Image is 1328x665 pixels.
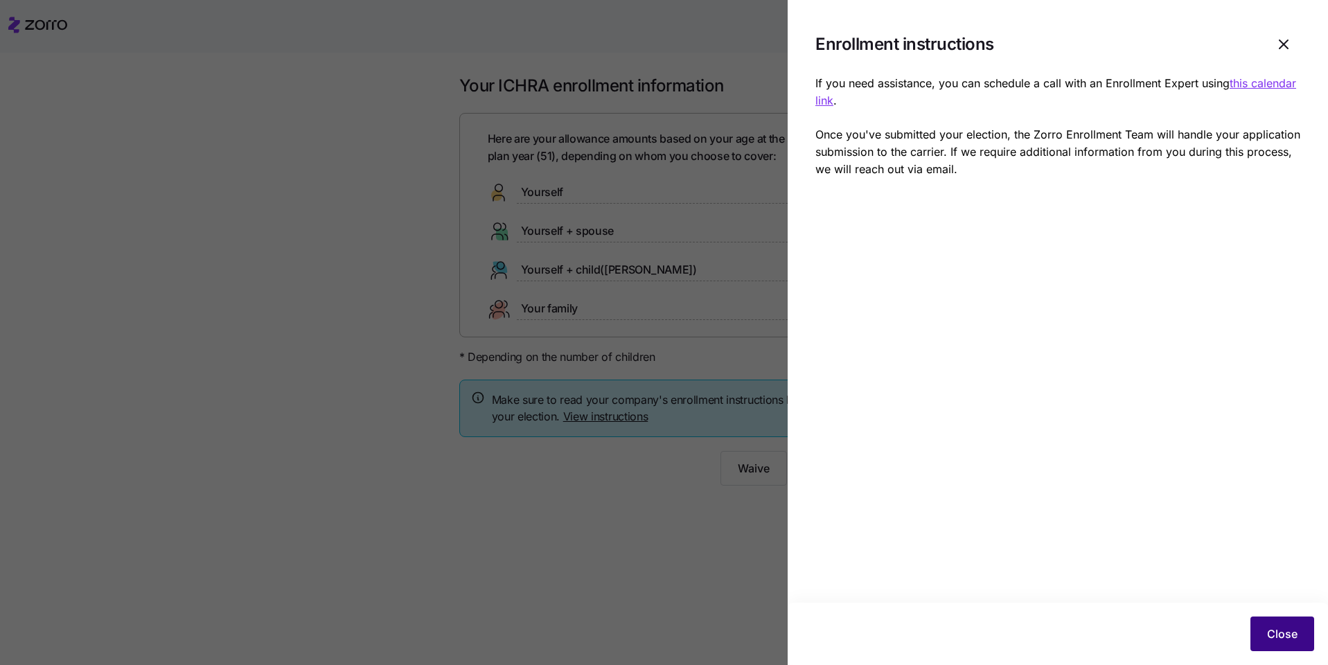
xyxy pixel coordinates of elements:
h1: Enrollment instructions [815,33,1256,55]
a: this calendar link [815,76,1296,107]
p: If you need assistance, you can schedule a call with an Enrollment Expert using . Once you've sub... [815,75,1300,178]
span: Close [1267,626,1298,642]
button: Close [1250,617,1314,651]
